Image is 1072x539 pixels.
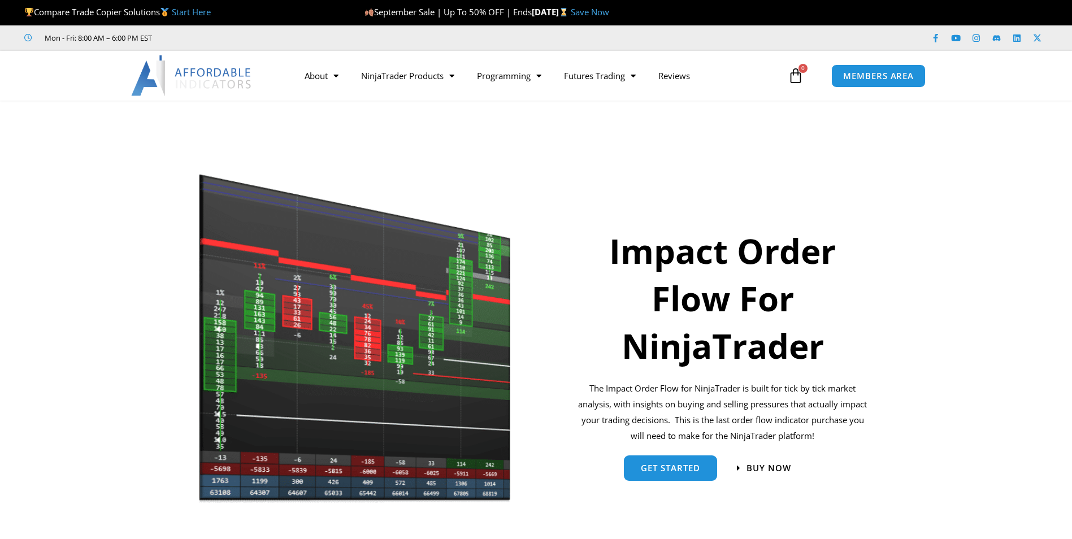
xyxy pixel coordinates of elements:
[293,63,785,89] nav: Menu
[532,6,571,18] strong: [DATE]
[647,63,701,89] a: Reviews
[798,64,808,73] span: 0
[831,64,926,88] a: MEMBERS AREA
[42,31,152,45] span: Mon - Fri: 8:00 AM – 6:00 PM EST
[466,63,553,89] a: Programming
[25,8,33,16] img: 🏆
[559,8,568,16] img: ⌛
[365,8,374,16] img: 🍂
[172,6,211,18] a: Start Here
[576,227,870,370] h1: Impact Order Flow For NinjaTrader
[737,464,791,472] a: Buy now
[24,6,211,18] span: Compare Trade Copier Solutions
[160,8,169,16] img: 🥇
[168,32,337,44] iframe: Customer reviews powered by Trustpilot
[553,63,647,89] a: Futures Trading
[624,455,717,481] a: get started
[350,63,466,89] a: NinjaTrader Products
[571,6,609,18] a: Save Now
[364,6,532,18] span: September Sale | Up To 50% OFF | Ends
[771,59,821,92] a: 0
[641,464,700,472] span: get started
[843,72,914,80] span: MEMBERS AREA
[747,464,791,472] span: Buy now
[576,381,870,444] p: The Impact Order Flow for NinjaTrader is built for tick by tick market analysis, with insights on...
[131,55,253,96] img: LogoAI | Affordable Indicators – NinjaTrader
[293,63,350,89] a: About
[198,171,512,506] img: Orderflow | Affordable Indicators – NinjaTrader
